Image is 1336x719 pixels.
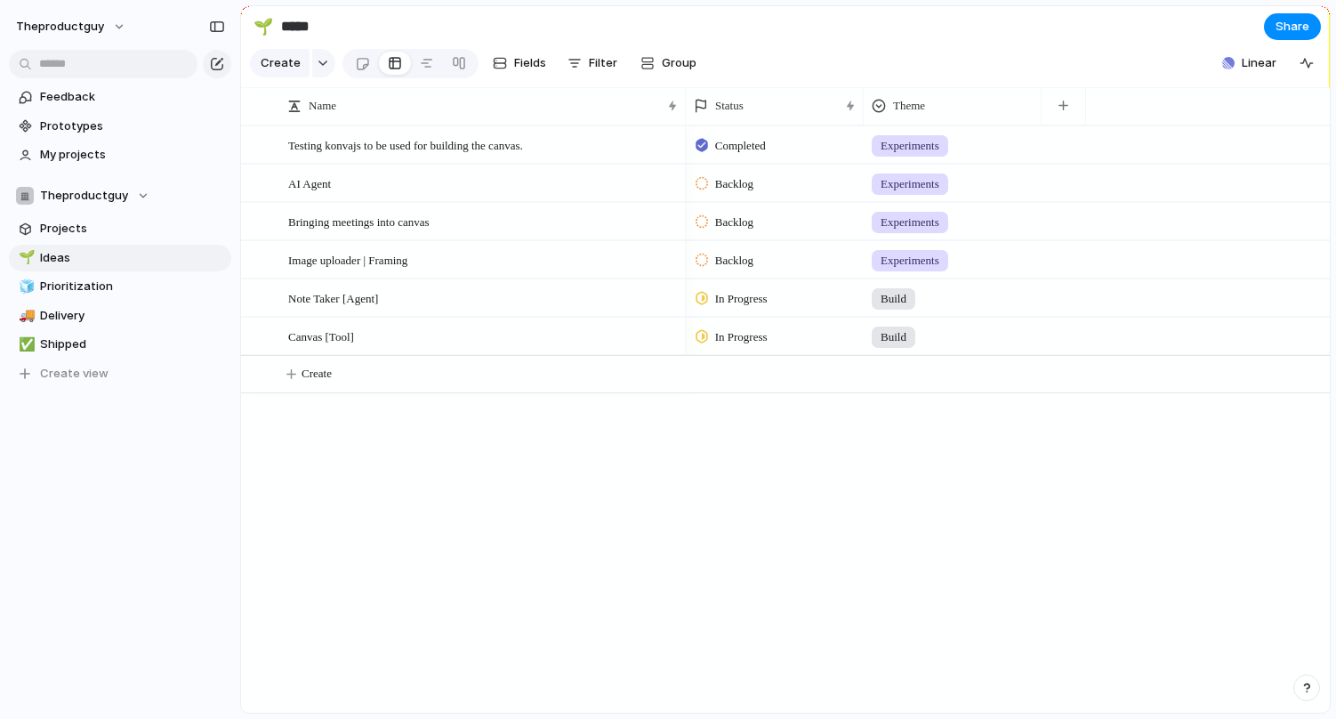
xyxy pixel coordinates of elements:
[8,12,135,41] button: theproductguy
[9,84,231,110] a: Feedback
[40,307,225,325] span: Delivery
[288,134,523,155] span: Testing konvajs to be used for building the canvas.
[16,307,34,325] button: 🚚
[19,277,31,297] div: 🧊
[715,290,768,308] span: In Progress
[9,273,231,300] a: 🧊Prioritization
[715,97,744,115] span: Status
[9,245,231,271] a: 🌱Ideas
[288,211,430,231] span: Bringing meetings into canvas
[309,97,336,115] span: Name
[9,360,231,387] button: Create view
[9,141,231,168] a: My projects
[40,146,225,164] span: My projects
[288,249,407,270] span: Image uploader | Framing
[9,182,231,209] button: Theproductguy
[19,247,31,268] div: 🌱
[715,252,753,270] span: Backlog
[40,187,128,205] span: Theproductguy
[514,54,546,72] span: Fields
[632,49,705,77] button: Group
[881,175,939,193] span: Experiments
[715,328,768,346] span: In Progress
[589,54,617,72] span: Filter
[715,137,766,155] span: Completed
[1242,54,1276,72] span: Linear
[9,331,231,358] a: ✅Shipped
[40,88,225,106] span: Feedback
[715,175,753,193] span: Backlog
[662,54,696,72] span: Group
[560,49,624,77] button: Filter
[40,365,109,383] span: Create view
[16,18,104,36] span: theproductguy
[288,173,331,193] span: AI Agent
[40,278,225,295] span: Prioritization
[9,215,231,242] a: Projects
[261,54,301,72] span: Create
[40,220,225,238] span: Projects
[881,252,939,270] span: Experiments
[288,326,354,346] span: Canvas [Tool]
[486,49,553,77] button: Fields
[1264,13,1321,40] button: Share
[254,14,273,38] div: 🌱
[250,49,310,77] button: Create
[9,113,231,140] a: Prototypes
[715,214,753,231] span: Backlog
[16,278,34,295] button: 🧊
[40,335,225,353] span: Shipped
[893,97,925,115] span: Theme
[16,335,34,353] button: ✅
[288,287,378,308] span: Note Taker [Agent]
[881,137,939,155] span: Experiments
[9,303,231,329] a: 🚚Delivery
[1215,50,1284,77] button: Linear
[19,305,31,326] div: 🚚
[16,249,34,267] button: 🌱
[40,117,225,135] span: Prototypes
[302,365,332,383] span: Create
[19,335,31,355] div: ✅
[881,328,906,346] span: Build
[881,290,906,308] span: Build
[40,249,225,267] span: Ideas
[881,214,939,231] span: Experiments
[1276,18,1309,36] span: Share
[249,12,278,41] button: 🌱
